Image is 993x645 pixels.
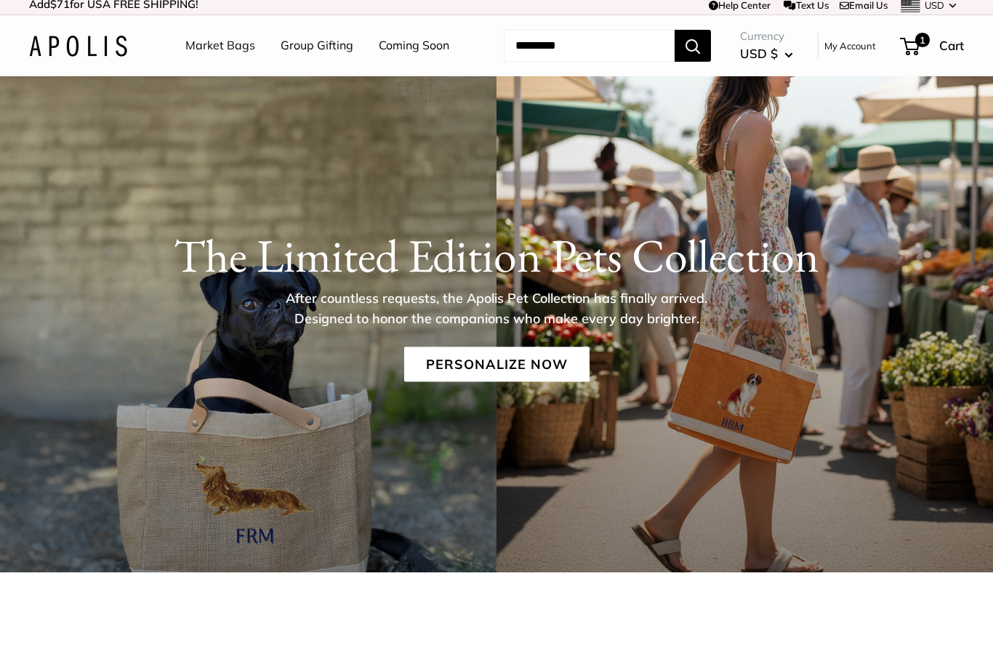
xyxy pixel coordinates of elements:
a: 1 Cart [901,34,964,57]
h1: The Limited Edition Pets Collection [29,228,964,283]
button: USD $ [740,42,793,65]
span: USD $ [740,46,778,61]
input: Search... [504,30,675,62]
a: My Account [824,37,876,54]
img: Apolis [29,36,127,57]
p: After countless requests, the Apolis Pet Collection has finally arrived. Designed to honor the co... [260,288,733,329]
a: Market Bags [185,35,255,57]
span: Cart [939,38,964,53]
a: Personalize Now [404,347,590,382]
span: Currency [740,26,793,46]
a: Group Gifting [281,35,353,57]
a: Coming Soon [379,35,449,57]
button: Search [675,30,711,62]
span: 1 [915,33,930,47]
